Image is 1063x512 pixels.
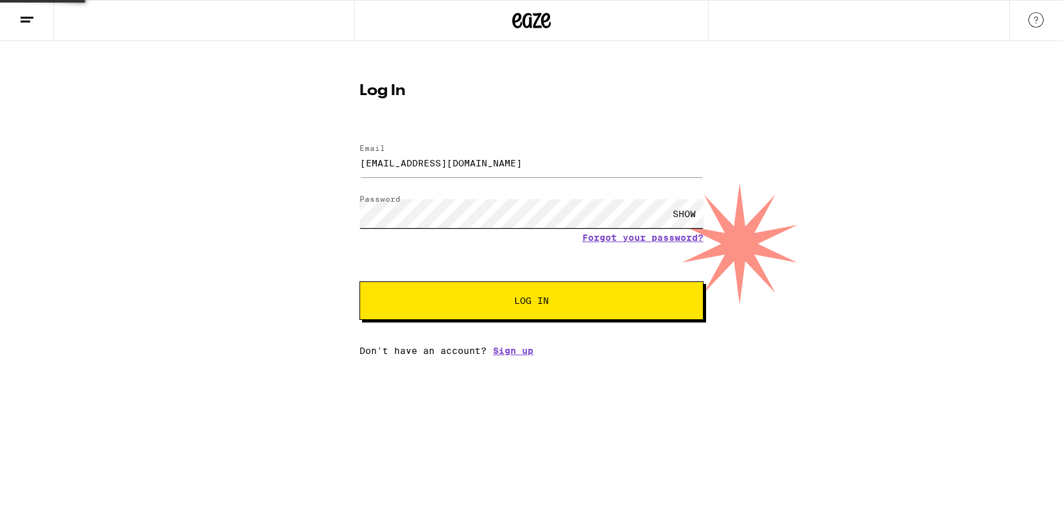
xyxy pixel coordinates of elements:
button: Log In [359,281,704,320]
a: Sign up [493,346,533,356]
div: Don't have an account? [359,346,704,356]
div: SHOW [665,199,704,228]
span: Log In [514,296,549,305]
h1: Log In [359,84,704,99]
label: Password [359,195,401,203]
label: Email [359,144,385,152]
input: Email [359,148,704,177]
a: Forgot your password? [582,233,704,243]
span: Hi. Need any help? [8,9,92,19]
